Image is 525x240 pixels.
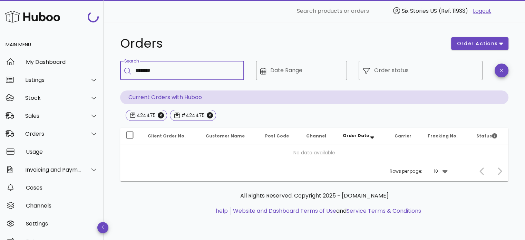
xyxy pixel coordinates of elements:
th: Customer Name [200,128,260,144]
div: Cases [26,184,98,191]
button: order actions [451,37,508,50]
a: Logout [473,7,491,15]
div: Usage [26,148,98,155]
div: Listings [25,77,81,83]
button: Close [158,112,164,118]
td: No data available [120,144,508,161]
div: Channels [26,202,98,209]
div: Rows per page: [390,161,449,181]
div: Stock [25,95,81,101]
th: Channel [301,128,337,144]
div: 10 [434,168,438,174]
div: 424475 [135,112,156,119]
p: All Rights Reserved. Copyright 2025 - [DOMAIN_NAME] [126,192,503,200]
div: My Dashboard [26,59,98,65]
span: order actions [457,40,498,47]
div: #424475 [180,112,205,119]
button: Close [207,112,213,118]
a: Website and Dashboard Terms of Use [233,207,336,215]
span: Post Code [265,133,289,139]
span: Status [476,133,497,139]
th: Client Order No. [142,128,200,144]
div: Orders [25,131,81,137]
span: Carrier [394,133,411,139]
a: help [216,207,228,215]
a: Service Terms & Conditions [347,207,421,215]
th: Post Code [259,128,300,144]
label: Search [124,59,139,64]
th: Carrier [389,128,422,144]
li: and [231,207,421,215]
th: Order Date: Sorted descending. Activate to remove sorting. [337,128,389,144]
div: Sales [25,113,81,119]
p: Current Orders with Huboo [120,90,508,104]
span: Client Order No. [148,133,186,139]
span: Tracking No. [427,133,458,139]
th: Tracking No. [422,128,471,144]
img: Huboo Logo [5,9,60,24]
span: Channel [306,133,326,139]
span: Customer Name [206,133,245,139]
h1: Orders [120,37,443,50]
th: Status [471,128,508,144]
div: 10Rows per page: [434,166,449,177]
span: (Ref: 11933) [439,7,468,15]
div: Settings [26,220,98,227]
div: Invoicing and Payments [25,166,81,173]
span: Order Date [343,133,369,138]
span: Six Stories US [402,7,437,15]
div: – [462,168,465,174]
